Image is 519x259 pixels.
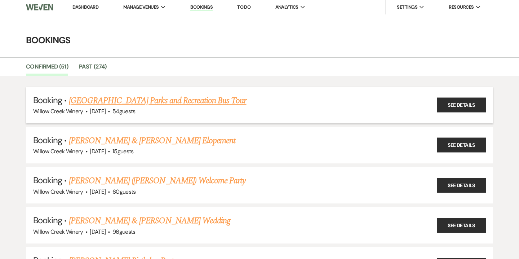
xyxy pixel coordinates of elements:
span: Booking [33,135,62,146]
span: [DATE] [90,228,106,236]
span: Manage Venues [123,4,159,11]
span: 60 guests [112,188,136,196]
a: Confirmed (51) [26,62,68,76]
a: [GEOGRAPHIC_DATA] Parks and Recreation Bus Tour [69,94,247,107]
a: To Do [237,4,250,10]
a: Bookings [190,4,213,11]
a: [PERSON_NAME] ([PERSON_NAME]) Welcome Party [69,174,246,187]
span: 15 guests [112,148,134,155]
span: 96 guests [112,228,136,236]
a: See Details [437,138,486,153]
span: Resources [449,4,474,11]
span: [DATE] [90,188,106,196]
a: See Details [437,218,486,233]
span: Booking [33,95,62,106]
a: See Details [437,98,486,113]
span: Settings [397,4,417,11]
a: [PERSON_NAME] & [PERSON_NAME] Elopement [69,134,236,147]
a: [PERSON_NAME] & [PERSON_NAME] Wedding [69,214,230,227]
span: Willow Creek Winery [33,107,83,115]
span: [DATE] [90,148,106,155]
span: Willow Creek Winery [33,228,83,236]
span: Willow Creek Winery [33,148,83,155]
span: Willow Creek Winery [33,188,83,196]
span: [DATE] [90,107,106,115]
span: Analytics [275,4,298,11]
a: See Details [437,178,486,193]
a: Past (274) [79,62,107,76]
span: Booking [33,175,62,186]
span: 54 guests [112,107,136,115]
span: Booking [33,215,62,226]
a: Dashboard [72,4,98,10]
